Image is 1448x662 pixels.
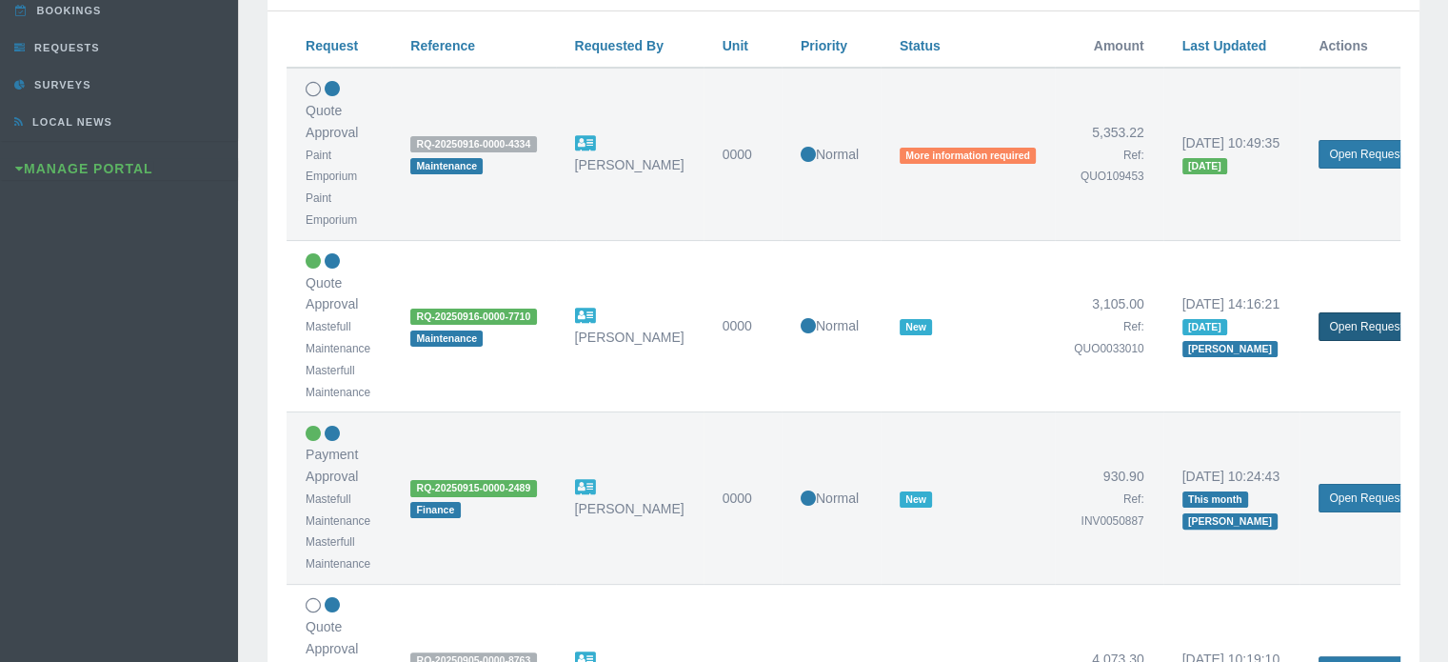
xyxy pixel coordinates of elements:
[1163,68,1300,240] td: [DATE] 10:49:35
[1055,412,1162,585] td: 930.90
[410,331,483,347] span: Maintenance
[30,79,90,90] span: Surveys
[723,38,748,53] a: Unit
[287,240,391,412] td: Quote Approval
[1319,484,1413,512] a: Open Request
[801,38,847,53] a: Priority
[900,38,941,53] a: Status
[1055,68,1162,240] td: 5,353.22
[782,240,881,412] td: Normal
[1094,38,1144,53] span: Amount
[28,116,112,128] span: Local News
[1055,240,1162,412] td: 3,105.00
[306,149,357,184] small: Paint Emporium
[1182,341,1279,357] span: [PERSON_NAME]
[1319,312,1413,341] a: Open Request
[410,502,460,518] span: Finance
[782,412,881,585] td: Normal
[1163,240,1300,412] td: [DATE] 14:16:21
[410,136,536,152] span: RQ-20250916-0000-4334
[410,38,475,53] a: Reference
[306,535,370,571] small: Masterfull Maintenance
[1163,412,1300,585] td: [DATE] 10:24:43
[306,191,357,227] small: Paint Emporium
[1081,492,1143,528] small: Ref: INV0050887
[287,68,391,240] td: Quote Approval
[900,148,1036,164] span: More information required
[1182,513,1279,530] span: [PERSON_NAME]
[556,412,704,585] td: [PERSON_NAME]
[410,158,483,174] span: Maintenance
[556,68,704,240] td: [PERSON_NAME]
[306,364,370,399] small: Masterfull Maintenance
[1182,491,1248,508] span: This month
[900,491,932,508] span: New
[704,240,782,412] td: 0000
[15,161,153,176] a: Manage Portal
[30,42,100,53] span: Requests
[410,309,536,325] span: RQ-20250916-0000-7710
[306,320,370,355] small: Mastefull Maintenance
[1182,38,1267,53] a: Last Updated
[32,5,102,16] span: Bookings
[782,68,881,240] td: Normal
[1182,158,1227,174] span: [DATE]
[1319,140,1413,169] a: Open Request
[1182,319,1227,335] span: [DATE]
[575,38,664,53] a: Requested By
[1319,38,1367,53] span: Actions
[900,319,932,335] span: New
[556,240,704,412] td: [PERSON_NAME]
[306,38,358,53] a: Request
[704,412,782,585] td: 0000
[410,480,536,496] span: RQ-20250915-0000-2489
[704,68,782,240] td: 0000
[306,492,370,528] small: Mastefull Maintenance
[287,412,391,585] td: Payment Approval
